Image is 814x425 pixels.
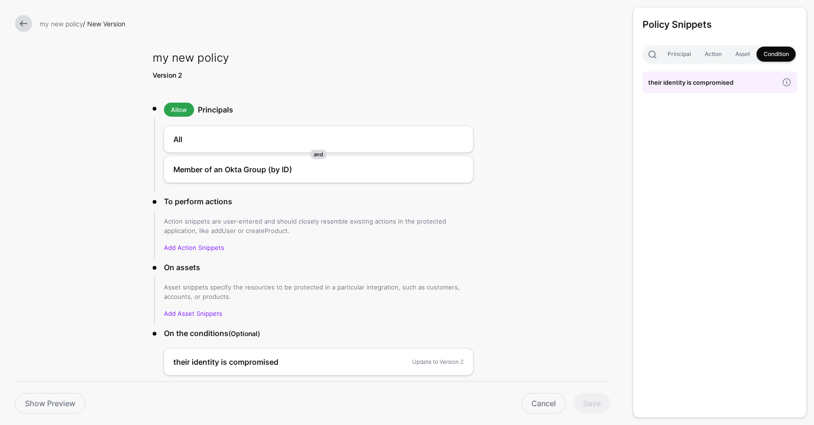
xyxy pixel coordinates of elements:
[228,329,260,337] small: (Optional)
[757,47,796,62] a: Condition
[164,103,194,117] span: Allow
[173,356,380,368] h4: their identity is compromised
[728,47,757,62] a: Asset
[164,282,473,301] p: Asset snippets specify the resources to be protected in a particular integration, such as custome...
[164,262,473,273] h3: On assets
[164,244,224,251] a: Add Action Snippets
[173,134,435,145] h4: All
[648,77,778,88] h4: their identity is compromised
[15,393,85,414] a: Show Preview
[521,393,566,414] a: Cancel
[164,196,473,207] h3: To perform actions
[643,17,797,32] h3: Policy Snippets
[198,104,473,115] h3: Principals
[164,328,473,339] h3: On the conditions
[310,150,327,159] span: and
[40,20,83,28] a: my new policy
[164,310,222,317] a: Add Asset Snippets
[36,19,614,29] div: / New Version
[698,47,728,62] a: Action
[660,47,698,62] a: Principal
[153,71,182,79] strong: Version 2
[153,49,473,66] h2: my new policy
[164,217,473,235] p: Action snippets are user-entered and should closely resemble existing actions in the protected ap...
[173,164,435,175] h4: Member of an Okta Group (by ID)
[412,358,464,365] a: Update to Version 2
